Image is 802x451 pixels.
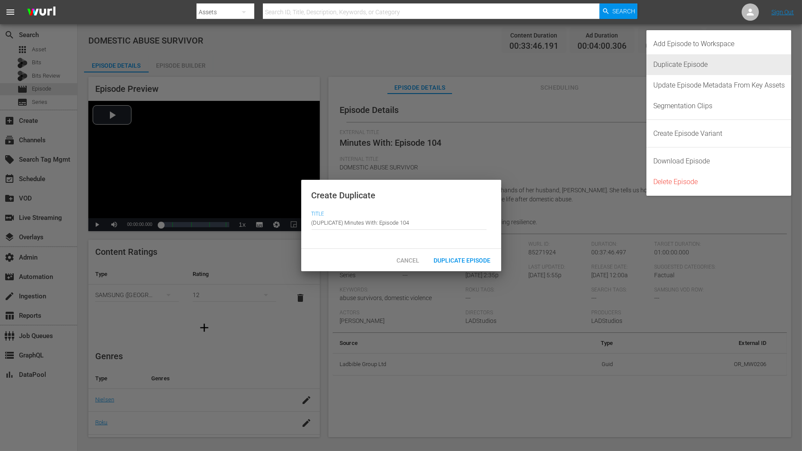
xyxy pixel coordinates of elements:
div: Download Episode [653,151,785,172]
img: ans4CAIJ8jUAAAAAAAAAAAAAAAAAAAAAAAAgQb4GAAAAAAAAAAAAAAAAAAAAAAAAJMjXAAAAAAAAAAAAAAAAAAAAAAAAgAT5G... [21,2,62,22]
div: Update Episode Metadata From Key Assets [653,75,785,96]
button: Duplicate Episode [427,252,498,268]
div: Duplicate Episode [653,54,785,75]
span: Cancel [390,257,426,264]
span: Duplicate Episode [427,257,498,264]
button: Cancel [389,252,427,268]
a: Sign Out [771,9,794,16]
span: Create Duplicate [312,190,376,200]
span: menu [5,7,16,17]
span: Title [312,211,487,218]
div: Add Episode to Workspace [653,34,785,54]
span: Search [612,3,635,19]
div: Create Episode Variant [653,123,785,144]
div: Segmentation Clips [653,96,785,116]
button: Search [599,3,637,19]
div: Delete Episode [653,172,785,192]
